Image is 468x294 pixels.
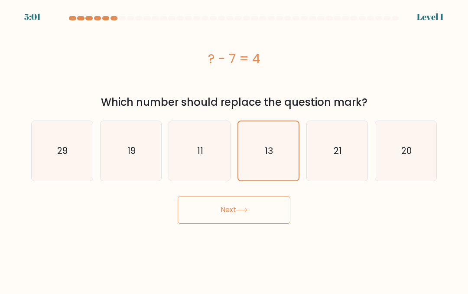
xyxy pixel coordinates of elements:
[334,144,342,157] text: 21
[127,144,136,157] text: 19
[178,196,290,224] button: Next
[31,49,437,69] div: ? - 7 = 4
[417,10,444,23] div: Level 1
[265,145,273,157] text: 13
[197,144,203,157] text: 11
[401,144,412,157] text: 20
[24,10,41,23] div: 5:01
[58,144,68,157] text: 29
[36,95,432,110] div: Which number should replace the question mark?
